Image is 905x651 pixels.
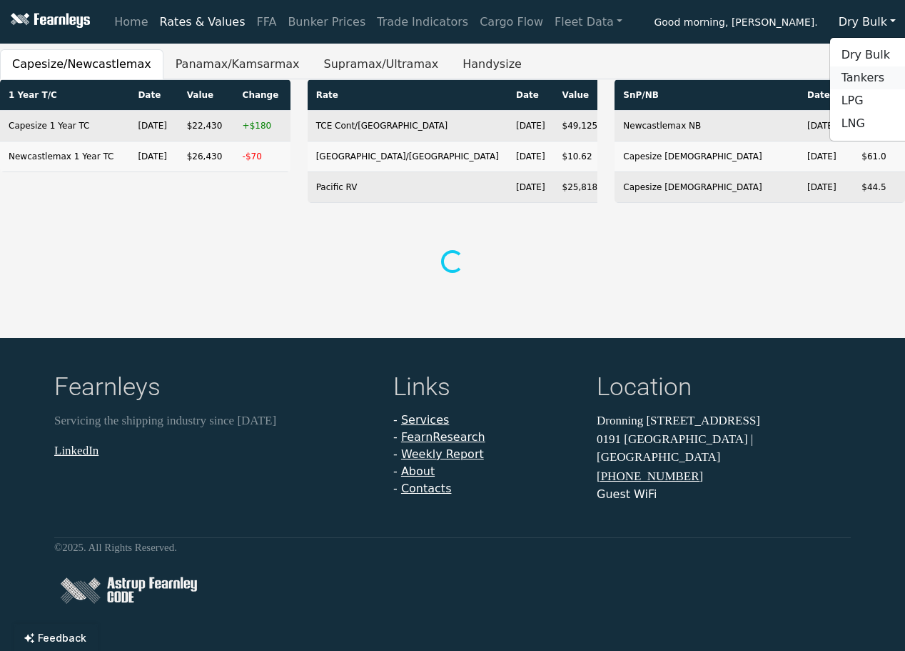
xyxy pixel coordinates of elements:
a: FearnResearch [401,430,485,444]
button: Supramax/Ultramax [311,49,450,79]
a: Weekly Report [401,447,484,461]
th: Date [129,80,178,111]
td: [DATE] [799,172,853,203]
a: Services [401,413,449,427]
td: -$70 [234,141,290,172]
th: Date [799,80,853,111]
td: [DATE] [799,111,853,141]
a: Fleet Data [549,8,628,36]
th: SnP/NB [615,80,799,111]
td: [DATE] [507,172,554,203]
td: [GEOGRAPHIC_DATA]/[GEOGRAPHIC_DATA] [308,141,507,172]
h4: Location [597,372,851,406]
button: Panamax/Kamsarmax [163,49,312,79]
h4: Links [393,372,580,406]
td: $61.0 [853,141,905,172]
li: - [393,446,580,463]
td: Newcastlemax NB [615,111,799,141]
p: Dronning [STREET_ADDRESS] [597,412,851,430]
th: Date [507,80,554,111]
td: Capesize [DEMOGRAPHIC_DATA] [615,141,799,172]
td: +$180 [234,111,290,141]
td: $10.62 [554,141,607,172]
button: Guest WiFi [597,486,657,503]
img: Fearnleys Logo [7,13,90,31]
li: - [393,429,580,446]
a: Rates & Values [154,8,251,36]
td: $26,430 [178,141,234,172]
a: Trade Indicators [371,8,474,36]
button: Dry Bulk [829,9,905,36]
td: $44.5 [853,172,905,203]
h4: Fearnleys [54,372,376,406]
button: Handysize [450,49,534,79]
a: Home [108,8,153,36]
p: Servicing the shipping industry since [DATE] [54,412,376,430]
li: - [393,463,580,480]
td: [DATE] [799,141,853,172]
a: [PHONE_NUMBER] [597,469,703,483]
li: - [393,412,580,429]
a: FFA [251,8,283,36]
small: © 2025 . All Rights Reserved. [54,542,177,553]
th: Value [178,80,234,111]
th: Value [554,80,607,111]
th: Change [234,80,290,111]
th: Rate [308,80,507,111]
span: Good morning, [PERSON_NAME]. [654,11,817,36]
td: [DATE] [129,141,178,172]
td: [DATE] [507,111,554,141]
td: $25,818 [554,172,607,203]
a: Bunker Prices [282,8,371,36]
td: TCE Cont/[GEOGRAPHIC_DATA] [308,111,507,141]
td: [DATE] [507,141,554,172]
p: 0191 [GEOGRAPHIC_DATA] | [GEOGRAPHIC_DATA] [597,430,851,467]
a: LinkedIn [54,444,98,457]
td: Pacific RV [308,172,507,203]
td: [DATE] [129,111,178,141]
a: Cargo Flow [474,8,549,36]
a: About [401,464,435,478]
a: Contacts [401,482,452,495]
li: - [393,480,580,497]
td: $49,125 [554,111,607,141]
td: $22,430 [178,111,234,141]
td: Capesize [DEMOGRAPHIC_DATA] [615,172,799,203]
